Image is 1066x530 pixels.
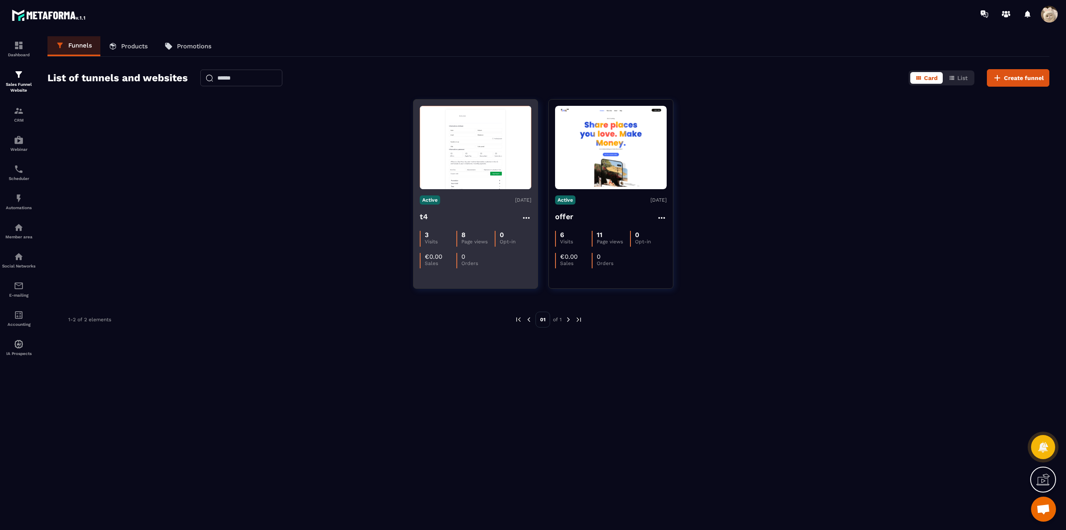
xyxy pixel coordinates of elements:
img: logo [12,7,87,22]
p: 01 [535,312,550,327]
a: emailemailE-mailing [2,275,35,304]
p: Member area [2,235,35,239]
img: formation [14,70,24,80]
p: IA Prospects [2,351,35,356]
a: Products [100,36,156,56]
h4: t4 [420,211,428,222]
p: Automations [2,205,35,210]
div: Mở cuộc trò chuyện [1031,497,1056,522]
p: Sales Funnel Website [2,82,35,93]
p: E-mailing [2,293,35,297]
p: Promotions [177,42,212,50]
a: automationsautomationsMember area [2,216,35,245]
span: Create funnel [1004,74,1044,82]
p: 8 [461,231,466,239]
a: accountantaccountantAccounting [2,304,35,333]
img: image [420,106,531,189]
p: 6 [560,231,564,239]
button: Create funnel [987,69,1049,87]
img: prev [515,316,522,323]
a: automationsautomationsAutomations [2,187,35,216]
p: of 1 [553,316,562,323]
p: Accounting [2,322,35,327]
p: Sales [560,260,592,266]
p: Products [121,42,148,50]
img: automations [14,222,24,232]
button: List [944,72,973,84]
img: accountant [14,310,24,320]
p: 0 [597,253,600,260]
p: Active [420,195,440,205]
p: Funnels [68,42,92,49]
p: Sales [425,260,456,266]
p: Active [555,195,575,205]
img: image [555,108,667,187]
a: formationformationDashboard [2,34,35,63]
img: automations [14,135,24,145]
img: prev [525,316,533,323]
a: formationformationSales Funnel Website [2,63,35,100]
p: Scheduler [2,176,35,181]
img: email [14,281,24,291]
p: €0.00 [560,253,578,260]
h4: offer [555,211,573,222]
img: scheduler [14,164,24,174]
img: next [565,316,572,323]
p: Orders [461,260,493,266]
button: Card [910,72,943,84]
span: List [957,75,968,81]
img: automations [14,193,24,203]
img: social-network [14,252,24,262]
img: formation [14,106,24,116]
p: CRM [2,118,35,122]
p: 0 [461,253,465,260]
p: Opt-in [635,239,667,245]
span: Card [924,75,938,81]
p: €0.00 [425,253,442,260]
p: Social Networks [2,264,35,268]
a: social-networksocial-networkSocial Networks [2,245,35,275]
p: Visits [560,239,592,245]
p: Visits [425,239,456,245]
p: Webinar [2,147,35,152]
p: 0 [500,231,504,239]
p: 1-2 of 2 elements [68,317,111,322]
p: 0 [635,231,639,239]
p: 11 [597,231,603,239]
p: 3 [425,231,428,239]
a: schedulerschedulerScheduler [2,158,35,187]
img: formation [14,40,24,50]
a: Promotions [156,36,220,56]
h2: List of tunnels and websites [47,70,188,86]
img: next [575,316,583,323]
p: Opt-in [500,239,531,245]
p: Page views [461,239,494,245]
a: formationformationCRM [2,100,35,129]
p: [DATE] [515,197,531,203]
img: automations [14,339,24,349]
a: automationsautomationsWebinar [2,129,35,158]
p: Page views [597,239,630,245]
p: Orders [597,260,628,266]
p: [DATE] [650,197,667,203]
a: Funnels [47,36,100,56]
p: Dashboard [2,52,35,57]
